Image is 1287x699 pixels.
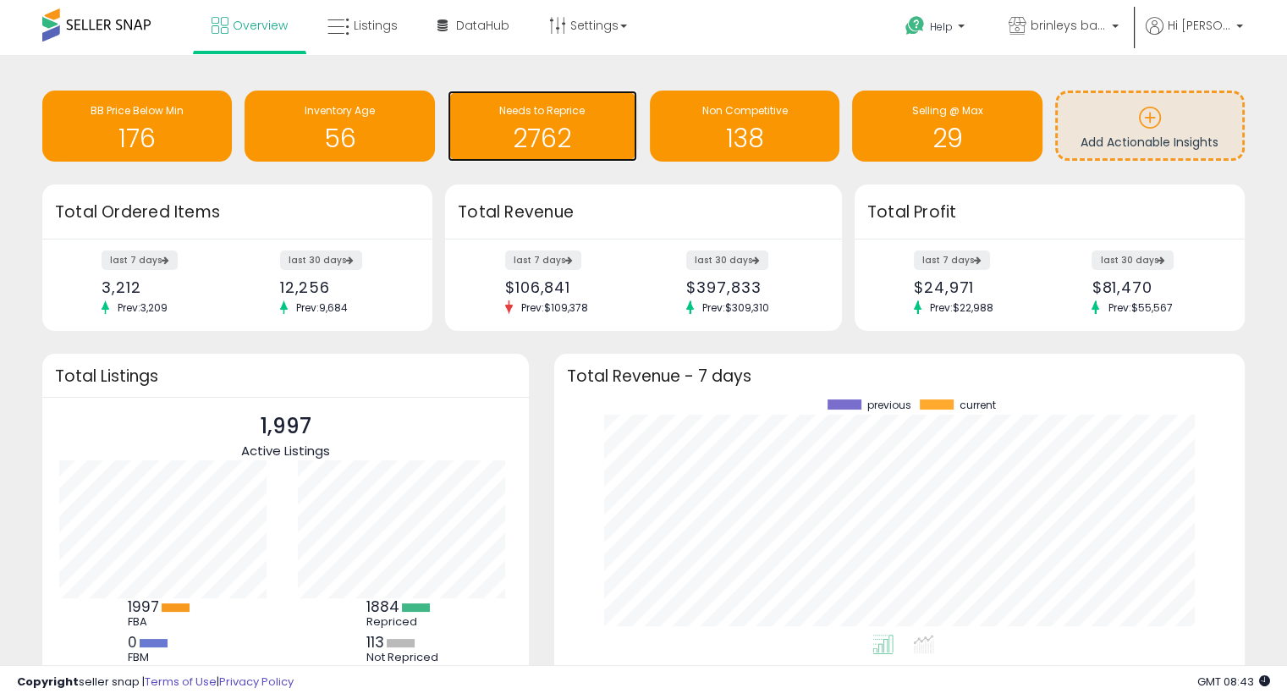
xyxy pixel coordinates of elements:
h3: Total Revenue - 7 days [567,370,1232,383]
span: previous [867,399,911,411]
div: Not Repriced [366,651,443,664]
h1: 56 [253,124,426,152]
label: last 30 days [280,250,362,270]
div: 12,256 [280,278,403,296]
label: last 30 days [686,250,768,270]
div: Repriced [366,615,443,629]
div: seller snap | | [17,674,294,691]
span: 2025-09-12 08:43 GMT [1197,674,1270,690]
b: 113 [366,632,384,652]
a: Non Competitive 138 [650,91,839,162]
span: Non Competitive [702,103,788,118]
span: Listings [354,17,398,34]
span: Prev: 9,684 [288,300,356,315]
span: Active Listings [241,442,330,460]
span: brinleys bargains [1031,17,1107,34]
h1: 29 [861,124,1033,152]
h1: 138 [658,124,831,152]
h3: Total Revenue [458,201,829,224]
label: last 7 days [914,250,990,270]
a: Hi [PERSON_NAME] [1146,17,1243,55]
b: 1884 [366,597,399,617]
div: 3,212 [102,278,224,296]
a: Needs to Reprice 2762 [448,91,637,162]
span: Prev: $309,310 [694,300,778,315]
span: Overview [233,17,288,34]
h1: 176 [51,124,223,152]
span: DataHub [456,17,509,34]
label: last 30 days [1092,250,1174,270]
span: Prev: $109,378 [513,300,597,315]
h3: Total Listings [55,370,516,383]
span: Prev: $22,988 [921,300,1002,315]
span: Add Actionable Insights [1081,134,1218,151]
a: Inventory Age 56 [245,91,434,162]
label: last 7 days [102,250,178,270]
div: $397,833 [686,278,812,296]
span: current [960,399,996,411]
span: Help [930,19,953,34]
i: Get Help [905,15,926,36]
span: Needs to Reprice [499,103,585,118]
div: $24,971 [914,278,1037,296]
b: 1997 [128,597,159,617]
span: Prev: 3,209 [109,300,176,315]
div: $106,841 [505,278,631,296]
h1: 2762 [456,124,629,152]
h3: Total Ordered Items [55,201,420,224]
b: 0 [128,632,137,652]
a: Help [892,3,982,55]
h3: Total Profit [867,201,1232,224]
p: 1,997 [241,410,330,443]
div: FBM [128,651,204,664]
span: Prev: $55,567 [1099,300,1180,315]
span: Selling @ Max [911,103,982,118]
span: BB Price Below Min [91,103,184,118]
div: FBA [128,615,204,629]
span: Hi [PERSON_NAME] [1168,17,1231,34]
div: $81,470 [1092,278,1214,296]
strong: Copyright [17,674,79,690]
a: BB Price Below Min 176 [42,91,232,162]
span: Inventory Age [305,103,375,118]
a: Terms of Use [145,674,217,690]
a: Selling @ Max 29 [852,91,1042,162]
a: Privacy Policy [219,674,294,690]
label: last 7 days [505,250,581,270]
a: Add Actionable Insights [1058,93,1242,158]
